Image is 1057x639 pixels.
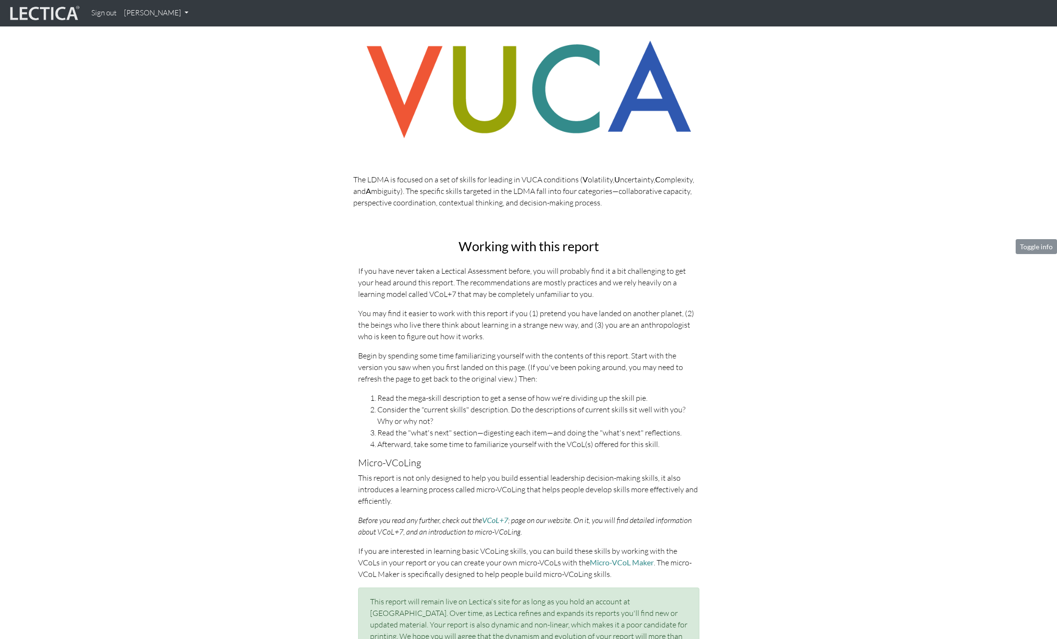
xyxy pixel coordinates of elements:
p: If you are interested in learning basic VCoLing skills, you can build these skills by working wit... [358,545,699,580]
strong: A [366,186,371,195]
p: This report is not only designed to help you build essential leadership decision-making skills, i... [358,472,699,507]
p: The LDMA is focused on a set of skills for leading in VUCA conditions ( olatility, ncertainty, om... [353,174,704,208]
strong: V [583,175,588,184]
a: VCoL+7 [482,515,508,524]
p: You may find it easier to work with this report if you (1) pretend you have landed on another pla... [358,307,699,342]
li: Consider the "current skills" description. Do the descriptions of current skills sit well with yo... [377,404,699,427]
p: . [358,514,699,537]
em: Before you read any further, check out the ; page on our website. On it, you will find detailed i... [358,515,692,537]
strong: C [655,175,660,184]
img: lecticalive [8,4,80,23]
a: [PERSON_NAME] [120,4,192,23]
a: Sign out [87,4,120,23]
li: Read the mega-skill description to get a sense of how we're dividing up the skill pie. [377,392,699,404]
p: If you have never taken a Lectical Assessment before, you will probably find it a bit challenging... [358,265,699,300]
h2: Working with this report [358,239,699,254]
li: Afterward, take some time to familiarize yourself with the VCoL(s) offered for this skill. [377,438,699,450]
li: Read the "what's next" section—digesting each item—and doing the "what's next" reflections. [377,427,699,438]
strong: U [614,175,620,184]
a: Micro-VCoL Maker [590,558,654,567]
h5: Micro-VCoLing [358,458,699,468]
button: Toggle info [1016,239,1057,254]
img: vuca skills [353,28,704,151]
p: Begin by spending some time familiarizing yourself with the contents of this report. Start with t... [358,350,699,384]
